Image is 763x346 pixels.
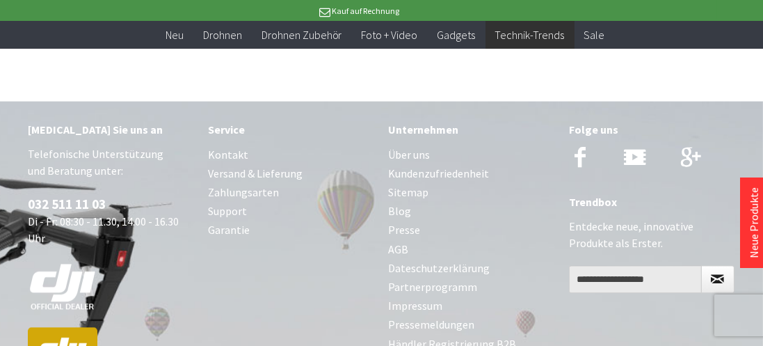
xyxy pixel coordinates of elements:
a: Impressum [389,297,555,315]
span: Sale [584,28,605,42]
div: Trendbox [569,193,735,211]
a: Sale [575,21,615,49]
a: AGB [389,240,555,259]
a: Technik-Trends [485,21,575,49]
a: Support [208,202,374,221]
div: Service [208,120,374,139]
a: Neu [156,21,193,49]
span: Drohnen [203,28,242,42]
a: Drohnen [193,21,252,49]
a: Über uns [389,146,555,164]
input: Ihre E-Mail Adresse [569,265,702,293]
a: Gadgets [428,21,485,49]
span: Foto + Video [362,28,418,42]
div: Folge uns [569,120,735,139]
a: Garantie [208,221,374,239]
a: Zahlungsarten [208,183,374,202]
a: Drohnen Zubehör [252,21,352,49]
span: Gadgets [437,28,476,42]
a: Kundenzufriedenheit [389,164,555,183]
a: Sitemap [389,183,555,202]
img: white-dji-schweiz-logo-official_140x140.png [28,263,97,310]
a: Partnerprogramm [389,278,555,297]
span: Drohnen Zubehör [262,28,342,42]
a: Foto + Video [352,21,428,49]
p: Entdecke neue, innovative Produkte als Erster. [569,218,735,251]
span: Technik-Trends [495,28,565,42]
a: Presse [389,221,555,239]
a: Neue Produkte [747,187,761,258]
div: Unternehmen [389,120,555,139]
div: [MEDICAL_DATA] Sie uns an [28,120,194,139]
button: Newsletter abonnieren [701,265,734,293]
span: Neu [166,28,184,42]
a: Versand & Lieferung [208,164,374,183]
a: Pressemeldungen [389,315,555,334]
a: 032 511 11 03 [28,196,106,212]
a: Kontakt [208,146,374,164]
a: Blog [389,202,555,221]
a: Dateschutzerklärung [389,259,555,278]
